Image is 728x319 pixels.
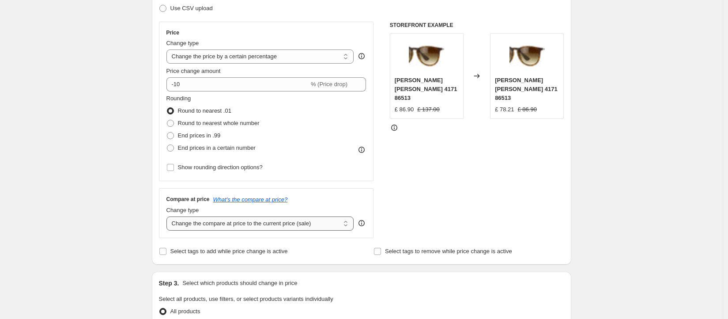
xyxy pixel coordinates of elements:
span: End prices in .99 [178,132,221,139]
h3: Price [166,29,179,36]
p: Select which products should change in price [182,279,297,288]
input: -15 [166,77,309,91]
img: ray-ban-erika-4171-86513-hd-1_80x.jpg [509,38,545,73]
span: % (Price drop) [311,81,347,87]
span: Use CSV upload [170,5,213,11]
button: What's the compare at price? [213,196,288,203]
div: help [357,219,366,228]
span: Rounding [166,95,191,102]
span: Select tags to remove while price change is active [385,248,512,254]
span: All products [170,308,200,315]
span: Show rounding direction options? [178,164,263,171]
span: Change type [166,207,199,213]
h6: STOREFRONT EXAMPLE [390,22,564,29]
h3: Compare at price [166,196,210,203]
span: Select all products, use filters, or select products variants individually [159,296,333,302]
span: £ 78.21 [495,106,514,113]
span: £ 137.00 [417,106,440,113]
img: ray-ban-erika-4171-86513-hd-1_80x.jpg [409,38,444,73]
span: Round to nearest whole number [178,120,260,126]
span: Price change amount [166,68,221,74]
span: £ 86.90 [518,106,537,113]
span: [PERSON_NAME] [PERSON_NAME] 4171 86513 [495,77,558,101]
span: Change type [166,40,199,46]
span: Round to nearest .01 [178,107,231,114]
span: Select tags to add while price change is active [170,248,288,254]
span: [PERSON_NAME] [PERSON_NAME] 4171 86513 [395,77,457,101]
span: £ 86.90 [395,106,414,113]
div: help [357,52,366,61]
h2: Step 3. [159,279,179,288]
span: End prices in a certain number [178,144,256,151]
